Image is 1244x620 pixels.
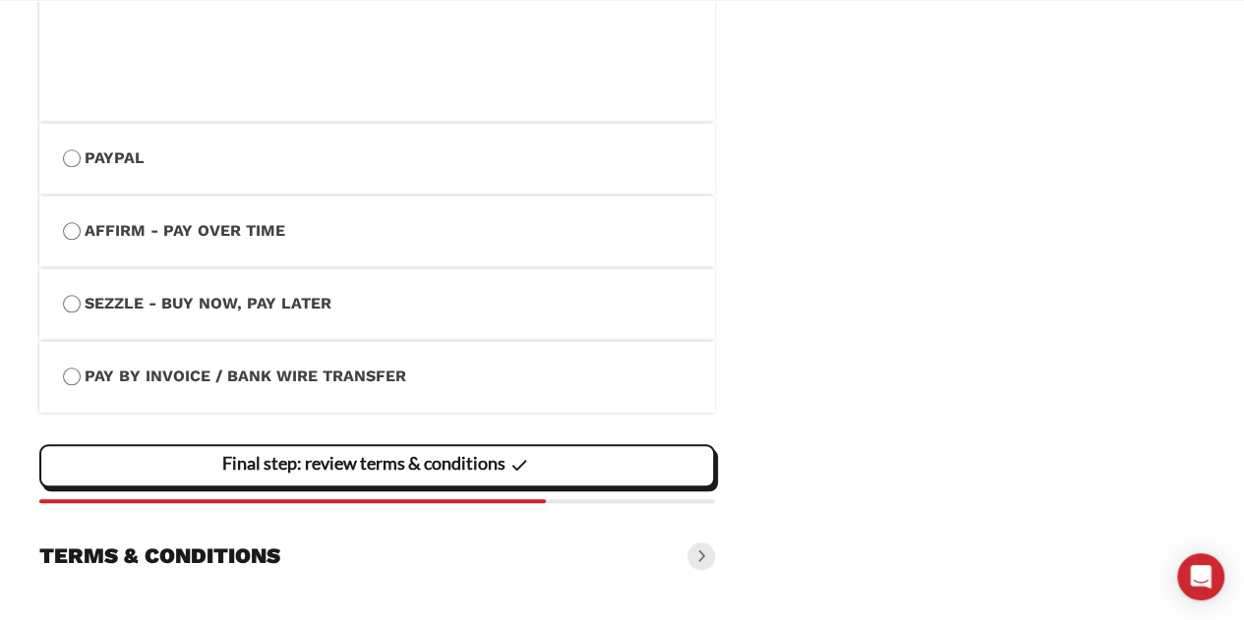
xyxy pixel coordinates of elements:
[63,295,81,312] input: Sezzle - Buy Now, Pay Later
[63,291,691,316] label: Sezzle - Buy Now, Pay Later
[39,444,715,487] vaadin-button: Final step: review terms & conditions
[1177,553,1224,600] div: Open Intercom Messenger
[63,149,81,167] input: PayPal
[63,145,691,171] label: PayPal
[63,218,691,244] label: Affirm - Pay over time
[39,542,280,570] h3: Terms & conditions
[63,222,81,240] input: Affirm - Pay over time
[63,367,81,385] input: Pay by Invoice / Bank Wire Transfer
[63,364,691,389] label: Pay by Invoice / Bank Wire Transfer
